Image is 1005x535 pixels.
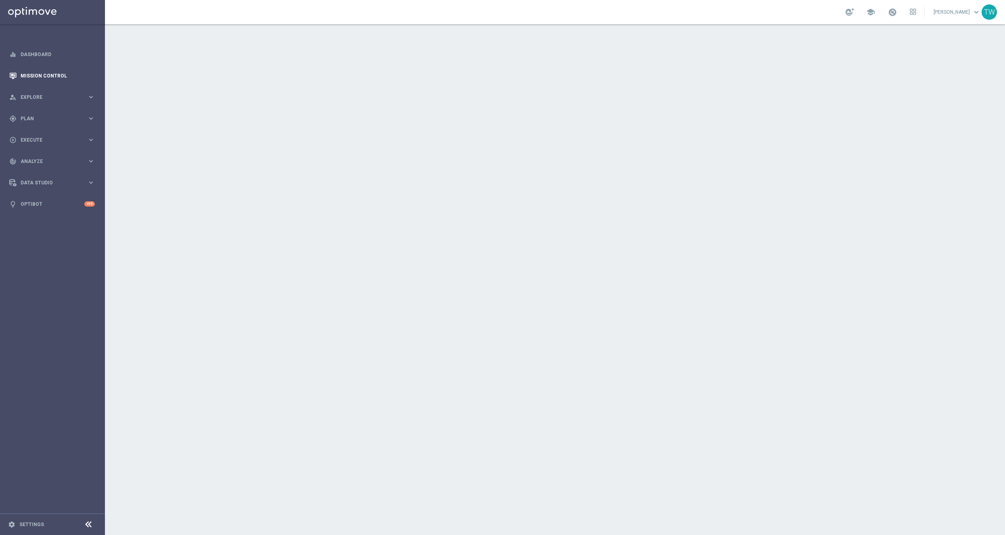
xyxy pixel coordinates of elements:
[9,94,95,100] button: person_search Explore keyboard_arrow_right
[21,44,95,65] a: Dashboard
[21,180,87,185] span: Data Studio
[9,158,95,165] button: track_changes Analyze keyboard_arrow_right
[9,193,95,215] div: Optibot
[9,137,95,143] button: play_circle_outline Execute keyboard_arrow_right
[8,521,15,528] i: settings
[87,157,95,165] i: keyboard_arrow_right
[9,179,87,186] div: Data Studio
[84,201,95,207] div: +10
[9,115,95,122] button: gps_fixed Plan keyboard_arrow_right
[9,158,17,165] i: track_changes
[9,51,95,58] button: equalizer Dashboard
[9,136,87,144] div: Execute
[21,95,87,100] span: Explore
[9,201,17,208] i: lightbulb
[9,44,95,65] div: Dashboard
[87,136,95,144] i: keyboard_arrow_right
[21,193,84,215] a: Optibot
[933,6,982,18] a: [PERSON_NAME]keyboard_arrow_down
[87,93,95,101] i: keyboard_arrow_right
[972,8,981,17] span: keyboard_arrow_down
[9,115,17,122] i: gps_fixed
[9,115,87,122] div: Plan
[9,65,95,86] div: Mission Control
[982,4,997,20] div: TW
[21,65,95,86] a: Mission Control
[9,94,87,101] div: Explore
[87,179,95,186] i: keyboard_arrow_right
[21,159,87,164] span: Analyze
[21,138,87,142] span: Execute
[866,8,875,17] span: school
[19,522,44,527] a: Settings
[9,136,17,144] i: play_circle_outline
[87,115,95,122] i: keyboard_arrow_right
[9,73,95,79] button: Mission Control
[9,51,17,58] i: equalizer
[9,180,95,186] button: Data Studio keyboard_arrow_right
[9,201,95,207] button: lightbulb Optibot +10
[9,158,87,165] div: Analyze
[21,116,87,121] span: Plan
[9,94,17,101] i: person_search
